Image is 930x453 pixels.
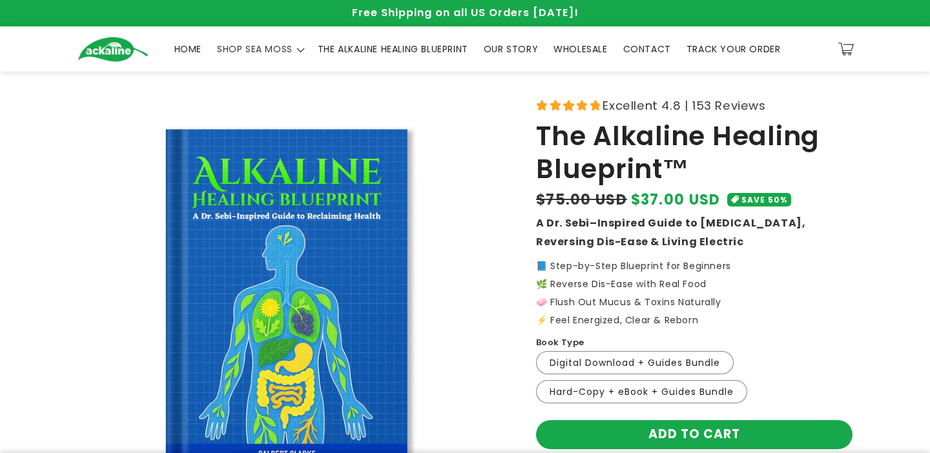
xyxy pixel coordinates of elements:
span: SHOP SEA MOSS [217,43,293,55]
span: OUR STORY [484,43,538,55]
summary: SHOP SEA MOSS [209,35,310,63]
span: THE ALKALINE HEALING BLUEPRINT [318,43,468,55]
label: Hard-Copy + eBook + Guides Bundle [536,380,747,403]
h1: The Alkaline Healing Blueprint™ [536,120,852,185]
span: WHOLESALE [553,43,607,55]
span: HOME [174,43,201,55]
a: OUR STORY [476,35,546,63]
a: THE ALKALINE HEALING BLUEPRINT [310,35,476,63]
a: WHOLESALE [546,35,615,63]
s: $75.00 USD [536,189,627,210]
span: Free Shipping on all US Orders [DATE]! [352,5,579,20]
span: CONTACT [623,43,671,55]
span: $37.00 USD [631,189,721,210]
span: TRACK YOUR ORDER [687,43,781,55]
a: TRACK YOUR ORDER [679,35,789,63]
a: CONTACT [615,35,679,63]
strong: A Dr. Sebi–Inspired Guide to [MEDICAL_DATA], Reversing Dis-Ease & Living Electric [536,216,805,249]
img: Ackaline [77,37,149,62]
label: Digital Download + Guides Bundle [536,351,734,374]
span: Excellent 4.8 | 153 Reviews [603,95,765,116]
a: HOME [167,35,209,63]
button: Add to cart [536,420,852,449]
p: 📘 Step-by-Step Blueprint for Beginners 🌿 Reverse Dis-Ease with Real Food 🧼 Flush Out Mucus & Toxi... [536,261,852,325]
span: SAVE 50% [741,193,787,206]
label: Book Type [536,336,584,349]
